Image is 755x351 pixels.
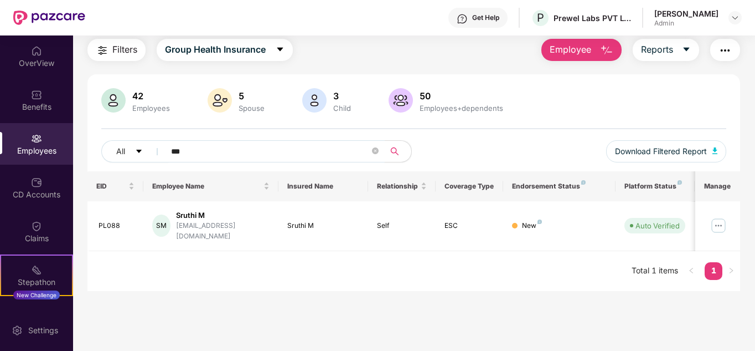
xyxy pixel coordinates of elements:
div: PL088 [99,221,135,231]
span: caret-down [682,45,691,55]
th: Relationship [368,171,436,201]
div: Stepathon [1,277,72,288]
img: svg+xml;base64,PHN2ZyBpZD0iQ0RfQWNjb3VudHMiIGRhdGEtbmFtZT0iQ0QgQWNjb3VudHMiIHhtbG5zPSJodHRwOi8vd3... [31,177,42,188]
span: Reports [641,43,673,57]
div: 50 [417,90,505,101]
img: manageButton [710,217,727,235]
img: svg+xml;base64,PHN2ZyB4bWxucz0iaHR0cDovL3d3dy53My5vcmcvMjAwMC9zdmciIHdpZHRoPSIyNCIgaGVpZ2h0PSIyNC... [718,44,732,57]
span: EID [96,182,127,191]
img: svg+xml;base64,PHN2ZyBpZD0iRHJvcGRvd24tMzJ4MzIiIHhtbG5zPSJodHRwOi8vd3d3LnczLm9yZy8yMDAwL3N2ZyIgd2... [731,13,740,22]
img: svg+xml;base64,PHN2ZyBpZD0iQmVuZWZpdHMiIHhtbG5zPSJodHRwOi8vd3d3LnczLm9yZy8yMDAwL3N2ZyIgd2lkdGg9Ij... [31,89,42,100]
button: Allcaret-down [101,140,169,162]
button: Filters [87,39,146,61]
div: Child [331,104,353,113]
span: right [728,267,735,274]
span: Group Health Insurance [165,43,266,57]
img: svg+xml;base64,PHN2ZyB4bWxucz0iaHR0cDovL3d3dy53My5vcmcvMjAwMC9zdmciIHhtbG5zOnhsaW5rPSJodHRwOi8vd3... [101,88,126,113]
span: close-circle [372,147,379,154]
div: Spouse [236,104,267,113]
img: svg+xml;base64,PHN2ZyBpZD0iQ2xhaW0iIHhtbG5zPSJodHRwOi8vd3d3LnczLm9yZy8yMDAwL3N2ZyIgd2lkdGg9IjIwIi... [31,221,42,232]
span: caret-down [135,147,143,156]
div: New [522,221,542,231]
img: svg+xml;base64,PHN2ZyB4bWxucz0iaHR0cDovL3d3dy53My5vcmcvMjAwMC9zdmciIHdpZHRoPSIyNCIgaGVpZ2h0PSIyNC... [96,44,109,57]
div: Self [377,221,427,231]
button: right [722,262,740,280]
div: Admin [654,19,718,28]
img: svg+xml;base64,PHN2ZyBpZD0iU2V0dGluZy0yMHgyMCIgeG1sbnM9Imh0dHA6Ly93d3cudzMub3JnLzIwMDAvc3ZnIiB3aW... [12,325,23,336]
div: ESC [444,221,494,231]
span: All [116,145,125,157]
div: [PERSON_NAME] [654,8,718,19]
button: search [384,140,412,162]
div: Endorsement Status [512,182,607,191]
img: svg+xml;base64,PHN2ZyBpZD0iSG9tZSIgeG1sbnM9Imh0dHA6Ly93d3cudzMub3JnLzIwMDAvc3ZnIiB3aWR0aD0iMjAiIG... [31,45,42,57]
span: caret-down [276,45,285,55]
div: Sruthi M [287,221,360,231]
div: Settings [25,325,61,336]
button: Reportscaret-down [633,39,699,61]
th: Coverage Type [436,171,503,201]
div: Sruthi M [176,210,270,221]
img: New Pazcare Logo [13,11,85,25]
span: Filters [112,43,137,57]
img: svg+xml;base64,PHN2ZyB4bWxucz0iaHR0cDovL3d3dy53My5vcmcvMjAwMC9zdmciIHhtbG5zOnhsaW5rPSJodHRwOi8vd3... [208,88,232,113]
span: close-circle [372,146,379,157]
img: svg+xml;base64,PHN2ZyB4bWxucz0iaHR0cDovL3d3dy53My5vcmcvMjAwMC9zdmciIHdpZHRoPSI4IiBoZWlnaHQ9IjgiIH... [537,220,542,224]
li: Total 1 items [632,262,678,280]
span: search [384,147,406,156]
img: svg+xml;base64,PHN2ZyB4bWxucz0iaHR0cDovL3d3dy53My5vcmcvMjAwMC9zdmciIHhtbG5zOnhsaW5rPSJodHRwOi8vd3... [389,88,413,113]
th: Insured Name [278,171,369,201]
li: Next Page [722,262,740,280]
div: Employees+dependents [417,104,505,113]
div: SM [152,215,170,237]
span: Download Filtered Report [615,145,707,157]
div: 42 [130,90,172,101]
span: left [688,267,695,274]
img: svg+xml;base64,PHN2ZyB4bWxucz0iaHR0cDovL3d3dy53My5vcmcvMjAwMC9zdmciIHdpZHRoPSI4IiBoZWlnaHQ9IjgiIH... [581,180,586,185]
button: Group Health Insurancecaret-down [157,39,293,61]
a: 1 [705,262,722,279]
img: svg+xml;base64,PHN2ZyBpZD0iRW1wbG95ZWVzIiB4bWxucz0iaHR0cDovL3d3dy53My5vcmcvMjAwMC9zdmciIHdpZHRoPS... [31,133,42,144]
img: svg+xml;base64,PHN2ZyBpZD0iSGVscC0zMngzMiIgeG1sbnM9Imh0dHA6Ly93d3cudzMub3JnLzIwMDAvc3ZnIiB3aWR0aD... [457,13,468,24]
span: P [537,11,544,24]
button: left [682,262,700,280]
div: 5 [236,90,267,101]
div: Employees [130,104,172,113]
div: Auto Verified [635,220,680,231]
div: New Challenge [13,291,60,299]
th: Manage [695,171,740,201]
button: Download Filtered Report [606,140,727,162]
div: 3 [331,90,353,101]
li: Previous Page [682,262,700,280]
div: Get Help [472,13,499,22]
div: Prewel Labs PVT LTD [554,13,631,23]
th: Employee Name [143,171,278,201]
span: Relationship [377,182,418,191]
div: [EMAIL_ADDRESS][DOMAIN_NAME] [176,221,270,242]
img: svg+xml;base64,PHN2ZyB4bWxucz0iaHR0cDovL3d3dy53My5vcmcvMjAwMC9zdmciIHdpZHRoPSI4IiBoZWlnaHQ9IjgiIH... [678,180,682,185]
img: svg+xml;base64,PHN2ZyB4bWxucz0iaHR0cDovL3d3dy53My5vcmcvMjAwMC9zdmciIHdpZHRoPSIyMSIgaGVpZ2h0PSIyMC... [31,264,42,276]
li: 1 [705,262,722,280]
span: Employee [550,43,591,57]
button: Employee [541,39,622,61]
span: Employee Name [152,182,261,191]
img: svg+xml;base64,PHN2ZyB4bWxucz0iaHR0cDovL3d3dy53My5vcmcvMjAwMC9zdmciIHhtbG5zOnhsaW5rPSJodHRwOi8vd3... [600,44,613,57]
img: svg+xml;base64,PHN2ZyB4bWxucz0iaHR0cDovL3d3dy53My5vcmcvMjAwMC9zdmciIHhtbG5zOnhsaW5rPSJodHRwOi8vd3... [712,147,718,154]
div: Platform Status [624,182,685,191]
img: svg+xml;base64,PHN2ZyBpZD0iRW5kb3JzZW1lbnRzIiB4bWxucz0iaHR0cDovL3d3dy53My5vcmcvMjAwMC9zdmciIHdpZH... [31,308,42,319]
th: EID [87,171,144,201]
img: svg+xml;base64,PHN2ZyB4bWxucz0iaHR0cDovL3d3dy53My5vcmcvMjAwMC9zdmciIHhtbG5zOnhsaW5rPSJodHRwOi8vd3... [302,88,327,113]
